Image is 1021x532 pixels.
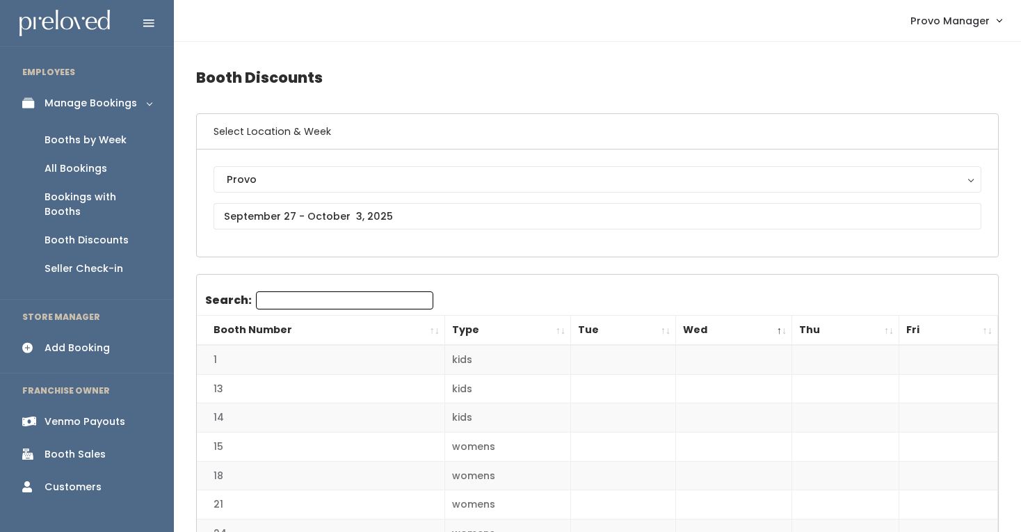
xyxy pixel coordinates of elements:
td: kids [444,345,570,374]
h6: Select Location & Week [197,114,998,150]
h4: Booth Discounts [196,58,999,97]
div: Provo [227,172,968,187]
input: September 27 - October 3, 2025 [214,203,981,229]
th: Type: activate to sort column ascending [444,316,570,346]
img: preloved logo [19,10,110,37]
td: 13 [197,374,444,403]
td: womens [444,433,570,462]
div: Booth Sales [45,447,106,462]
div: Manage Bookings [45,96,137,111]
div: Booth Discounts [45,233,129,248]
div: Booths by Week [45,133,127,147]
td: womens [444,490,570,519]
th: Fri: activate to sort column ascending [899,316,998,346]
input: Search: [256,291,433,309]
td: kids [444,374,570,403]
label: Search: [205,291,433,309]
div: All Bookings [45,161,107,176]
td: 1 [197,345,444,374]
div: Seller Check-in [45,261,123,276]
th: Wed: activate to sort column descending [676,316,792,346]
span: Provo Manager [910,13,990,29]
td: kids [444,403,570,433]
th: Tue: activate to sort column ascending [571,316,676,346]
td: womens [444,461,570,490]
div: Bookings with Booths [45,190,152,219]
td: 21 [197,490,444,519]
th: Booth Number: activate to sort column ascending [197,316,444,346]
div: Customers [45,480,102,494]
button: Provo [214,166,981,193]
th: Thu: activate to sort column ascending [792,316,899,346]
td: 15 [197,433,444,462]
td: 18 [197,461,444,490]
div: Add Booking [45,341,110,355]
a: Provo Manager [897,6,1015,35]
div: Venmo Payouts [45,414,125,429]
td: 14 [197,403,444,433]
